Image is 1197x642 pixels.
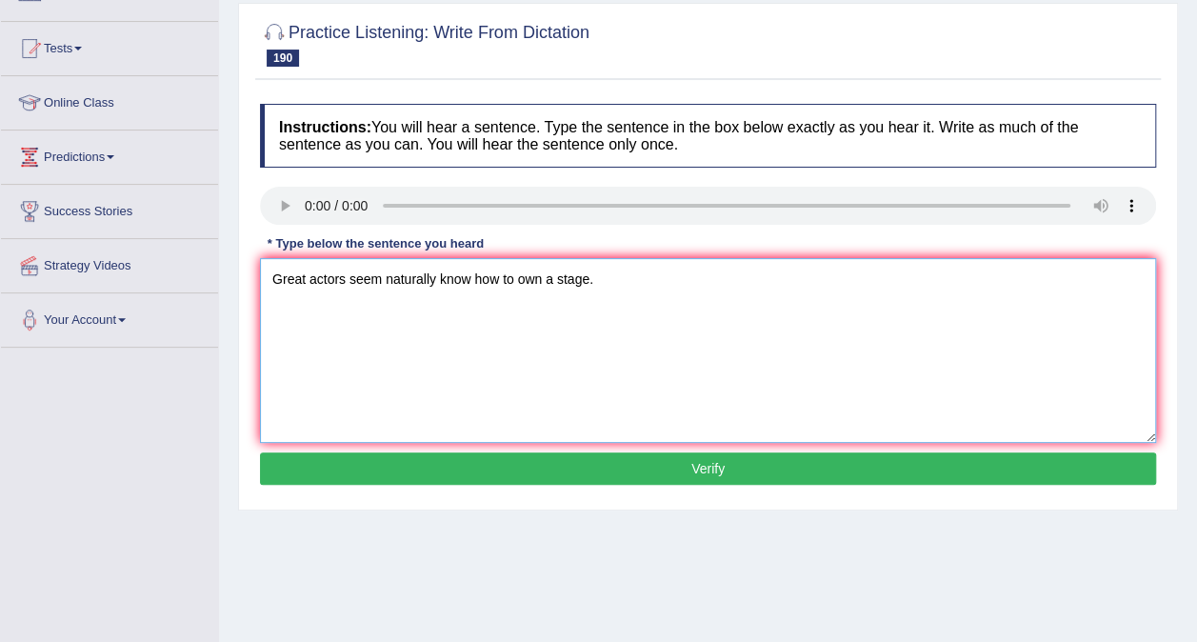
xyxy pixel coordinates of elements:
[260,104,1156,168] h4: You will hear a sentence. Type the sentence in the box below exactly as you hear it. Write as muc...
[1,76,218,124] a: Online Class
[279,119,371,135] b: Instructions:
[1,130,218,178] a: Predictions
[260,19,589,67] h2: Practice Listening: Write From Dictation
[1,185,218,232] a: Success Stories
[1,239,218,287] a: Strategy Videos
[260,234,491,252] div: * Type below the sentence you heard
[1,22,218,70] a: Tests
[267,50,299,67] span: 190
[260,452,1156,485] button: Verify
[1,293,218,341] a: Your Account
